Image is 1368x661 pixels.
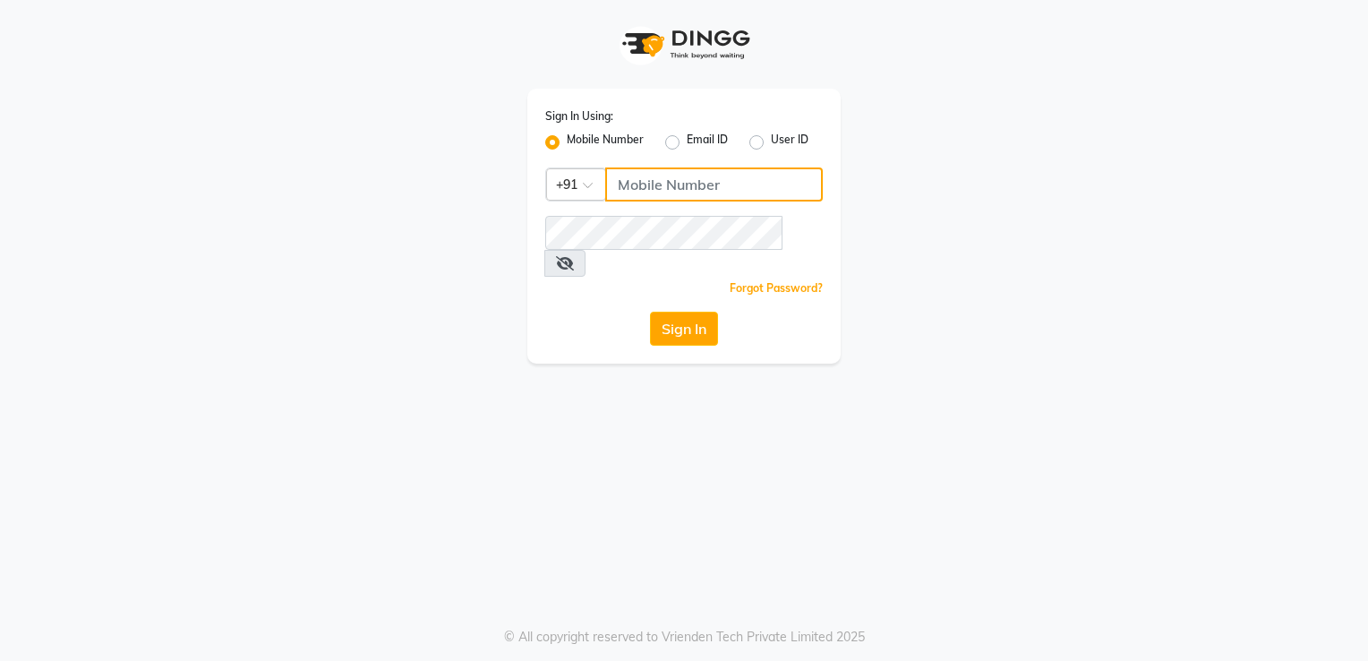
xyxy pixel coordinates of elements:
[605,167,823,202] input: Username
[545,108,613,124] label: Sign In Using:
[650,312,718,346] button: Sign In
[730,281,823,295] a: Forgot Password?
[771,132,808,153] label: User ID
[687,132,728,153] label: Email ID
[612,18,756,71] img: logo1.svg
[545,216,782,250] input: Username
[567,132,644,153] label: Mobile Number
